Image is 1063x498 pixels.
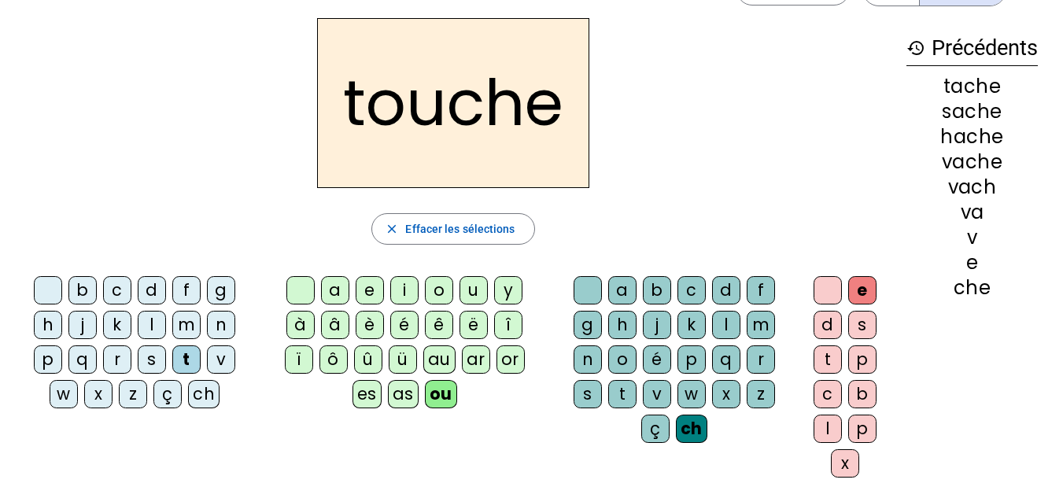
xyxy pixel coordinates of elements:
div: g [574,311,602,339]
div: ç [641,415,670,443]
div: à [286,311,315,339]
div: ü [389,345,417,374]
h2: touche [317,18,589,188]
div: p [677,345,706,374]
div: o [425,276,453,304]
div: b [68,276,97,304]
div: vach [906,178,1038,197]
div: q [712,345,740,374]
div: g [207,276,235,304]
div: n [207,311,235,339]
div: û [354,345,382,374]
div: d [814,311,842,339]
div: ar [462,345,490,374]
div: c [103,276,131,304]
div: k [103,311,131,339]
div: t [608,380,637,408]
div: u [460,276,488,304]
div: b [643,276,671,304]
div: r [747,345,775,374]
div: i [390,276,419,304]
div: h [34,311,62,339]
div: che [906,279,1038,297]
div: x [84,380,113,408]
div: ô [319,345,348,374]
div: é [643,345,671,374]
div: au [423,345,456,374]
mat-icon: history [906,39,925,57]
div: as [388,380,419,408]
div: t [172,345,201,374]
div: q [68,345,97,374]
div: v [643,380,671,408]
div: w [677,380,706,408]
div: f [172,276,201,304]
div: ch [676,415,707,443]
div: m [747,311,775,339]
div: tache [906,77,1038,96]
div: sache [906,102,1038,121]
div: es [352,380,382,408]
div: or [496,345,525,374]
div: z [747,380,775,408]
h3: Précédents [906,31,1038,66]
div: w [50,380,78,408]
button: Effacer les sélections [371,213,534,245]
div: e [906,253,1038,272]
div: n [574,345,602,374]
div: ê [425,311,453,339]
div: v [906,228,1038,247]
div: v [207,345,235,374]
div: p [34,345,62,374]
div: va [906,203,1038,222]
div: j [643,311,671,339]
div: p [848,415,877,443]
div: p [848,345,877,374]
div: l [814,415,842,443]
div: h [608,311,637,339]
div: d [138,276,166,304]
div: l [138,311,166,339]
div: ou [425,380,457,408]
div: ë [460,311,488,339]
div: s [848,311,877,339]
span: Effacer les sélections [405,219,515,238]
div: d [712,276,740,304]
div: a [608,276,637,304]
div: z [119,380,147,408]
div: s [138,345,166,374]
div: hache [906,127,1038,146]
div: t [814,345,842,374]
div: î [494,311,522,339]
div: b [848,380,877,408]
div: vache [906,153,1038,172]
div: ï [285,345,313,374]
div: ç [153,380,182,408]
div: e [848,276,877,304]
div: r [103,345,131,374]
div: k [677,311,706,339]
div: f [747,276,775,304]
div: ch [188,380,220,408]
div: s [574,380,602,408]
div: c [677,276,706,304]
div: l [712,311,740,339]
div: y [494,276,522,304]
div: é [390,311,419,339]
mat-icon: close [385,222,399,236]
div: x [712,380,740,408]
div: j [68,311,97,339]
div: c [814,380,842,408]
div: e [356,276,384,304]
div: a [321,276,349,304]
div: x [831,449,859,478]
div: m [172,311,201,339]
div: â [321,311,349,339]
div: è [356,311,384,339]
div: o [608,345,637,374]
